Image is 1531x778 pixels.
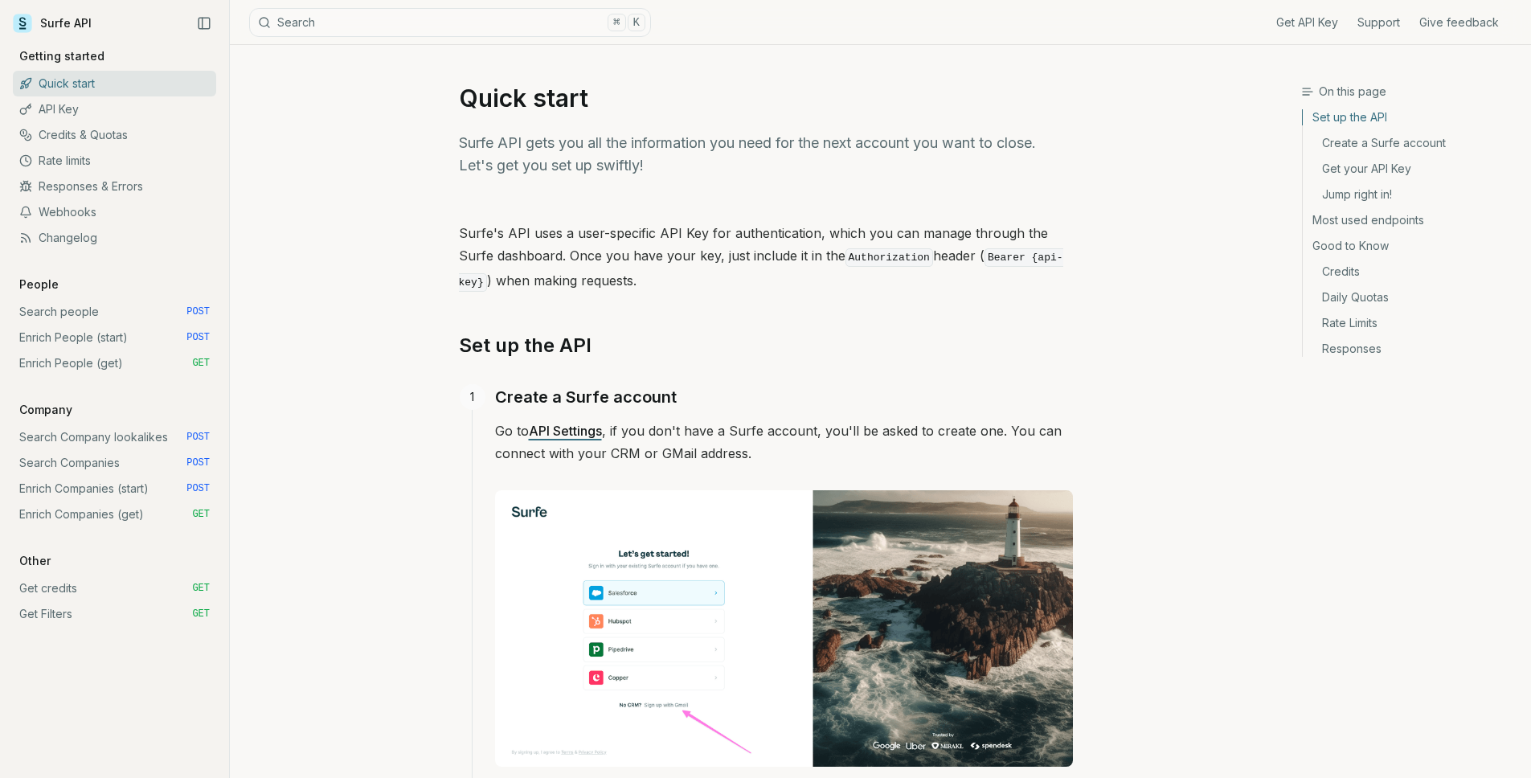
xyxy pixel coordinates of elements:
[13,601,216,627] a: Get Filters GET
[13,96,216,122] a: API Key
[608,14,625,31] kbd: ⌘
[186,482,210,495] span: POST
[13,502,216,527] a: Enrich Companies (get) GET
[192,608,210,620] span: GET
[1276,14,1338,31] a: Get API Key
[459,132,1073,177] p: Surfe API gets you all the information you need for the next account you want to close. Let's get...
[1419,14,1499,31] a: Give feedback
[1303,156,1518,182] a: Get your API Key
[495,490,1073,767] img: Image
[249,8,651,37] button: Search⌘K
[1303,109,1518,130] a: Set up the API
[13,148,216,174] a: Rate limits
[13,174,216,199] a: Responses & Errors
[13,199,216,225] a: Webhooks
[13,225,216,251] a: Changelog
[1303,310,1518,336] a: Rate Limits
[1303,182,1518,207] a: Jump right in!
[192,11,216,35] button: Collapse Sidebar
[13,11,92,35] a: Surfe API
[13,476,216,502] a: Enrich Companies (start) POST
[459,84,1073,113] h1: Quick start
[1303,207,1518,233] a: Most used endpoints
[13,299,216,325] a: Search people POST
[1303,130,1518,156] a: Create a Surfe account
[1301,84,1518,100] h3: On this page
[13,450,216,476] a: Search Companies POST
[186,305,210,318] span: POST
[459,222,1073,294] p: Surfe's API uses a user-specific API Key for authentication, which you can manage through the Sur...
[529,423,602,439] a: API Settings
[13,553,57,569] p: Other
[628,14,645,31] kbd: K
[459,333,592,358] a: Set up the API
[1357,14,1400,31] a: Support
[13,122,216,148] a: Credits & Quotas
[845,248,933,267] code: Authorization
[192,357,210,370] span: GET
[1303,259,1518,285] a: Credits
[13,71,216,96] a: Quick start
[192,508,210,521] span: GET
[495,384,677,410] a: Create a Surfe account
[495,420,1073,465] p: Go to , if you don't have a Surfe account, you'll be asked to create one. You can connect with yo...
[1303,336,1518,357] a: Responses
[1303,285,1518,310] a: Daily Quotas
[13,325,216,350] a: Enrich People (start) POST
[192,582,210,595] span: GET
[1303,233,1518,259] a: Good to Know
[13,276,65,293] p: People
[186,457,210,469] span: POST
[13,575,216,601] a: Get credits GET
[13,48,111,64] p: Getting started
[13,402,79,418] p: Company
[13,424,216,450] a: Search Company lookalikes POST
[186,431,210,444] span: POST
[186,331,210,344] span: POST
[13,350,216,376] a: Enrich People (get) GET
